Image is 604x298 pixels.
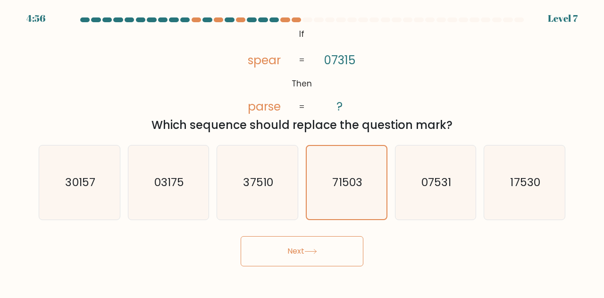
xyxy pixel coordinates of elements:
[26,11,45,26] div: 4:56
[229,26,374,115] svg: @import url('[URL][DOMAIN_NAME]);
[292,78,312,90] tspan: Then
[324,52,355,68] tspan: 07315
[299,54,305,66] tspan: =
[241,236,363,266] button: Next
[248,98,281,115] tspan: parse
[511,175,540,190] text: 17530
[65,175,95,190] text: 30157
[299,101,305,112] tspan: =
[243,175,273,190] text: 37510
[421,175,451,190] text: 07531
[548,11,578,26] div: Level 7
[332,175,362,190] text: 71503
[299,28,304,40] tspan: If
[248,52,281,68] tspan: spear
[336,98,343,115] tspan: ?
[154,175,184,190] text: 03175
[44,117,560,134] div: Which sequence should replace the question mark?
